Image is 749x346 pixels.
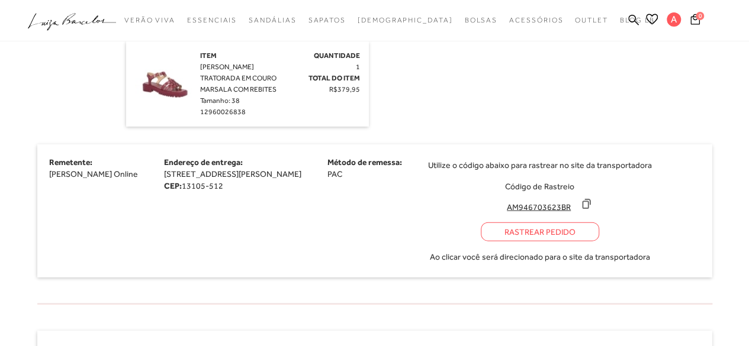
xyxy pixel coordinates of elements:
[314,51,360,60] span: Quantidade
[308,16,345,24] span: Sapatos
[200,108,246,116] span: 12960026838
[124,9,175,31] a: noSubCategoriesText
[327,157,402,167] span: Método de remessa:
[358,16,453,24] span: [DEMOGRAPHIC_DATA]
[505,182,574,191] span: Código de Rastreio
[200,63,277,93] span: [PERSON_NAME] TRATORADA EM COURO MARSALA COM REBITES
[428,159,652,171] span: Utilize o código abaixo para rastrear no site da transportadora
[575,9,608,31] a: noSubCategoriesText
[327,169,342,179] span: PAC
[358,9,453,31] a: noSubCategoriesText
[200,96,240,105] span: Tamanho: 38
[575,16,608,24] span: Outlet
[49,157,92,167] span: Remetente:
[249,9,296,31] a: noSubCategoriesText
[249,16,296,24] span: Sandálias
[135,50,194,109] img: SANDÁLIA TRATORADA EM COURO MARSALA COM REBITES
[329,85,360,93] span: R$379,95
[182,181,223,190] span: 13105-512
[696,12,704,20] span: 0
[308,9,345,31] a: noSubCategoriesText
[356,63,360,71] span: 1
[661,12,687,30] button: A
[481,222,599,241] a: Rastrear Pedido
[187,9,237,31] a: noSubCategoriesText
[164,169,301,179] span: [STREET_ADDRESS][PERSON_NAME]
[124,16,175,24] span: Verão Viva
[620,9,654,31] a: BLOG LB
[308,74,360,82] span: Total do Item
[509,9,563,31] a: noSubCategoriesText
[200,51,217,60] span: Item
[430,251,650,263] span: Ao clicar você será direcionado para o site da transportadora
[49,169,138,179] span: [PERSON_NAME] Online
[509,16,563,24] span: Acessórios
[187,16,237,24] span: Essenciais
[464,16,497,24] span: Bolsas
[164,157,243,167] span: Endereço de entrega:
[620,16,654,24] span: BLOG LB
[464,9,497,31] a: noSubCategoriesText
[667,12,681,27] span: A
[164,181,182,190] strong: CEP:
[687,13,703,29] button: 0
